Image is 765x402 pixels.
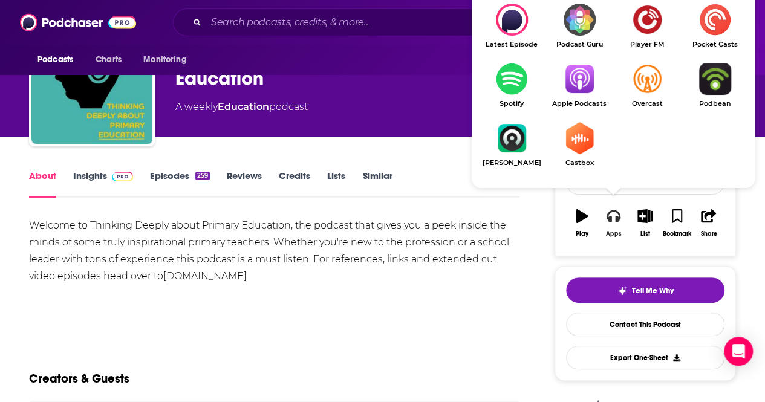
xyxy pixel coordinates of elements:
[37,51,73,68] span: Podcasts
[640,230,650,238] div: List
[613,100,681,108] span: Overcast
[566,313,724,336] a: Contact This Podcast
[173,8,628,36] div: Search podcasts, credits, & more...
[478,41,545,48] span: Latest Episode
[693,201,724,245] button: Share
[613,4,681,48] a: Player FMPlayer FM
[362,170,392,198] a: Similar
[681,63,749,108] a: PodbeanPodbean
[96,51,122,68] span: Charts
[700,230,717,238] div: Share
[88,48,129,71] a: Charts
[606,230,622,238] div: Apps
[566,346,724,369] button: Export One-Sheet
[206,13,518,32] input: Search podcasts, credits, & more...
[478,159,545,167] span: [PERSON_NAME]
[163,270,247,282] a: [DOMAIN_NAME]
[478,100,545,108] span: Spotify
[613,63,681,108] a: OvercastOvercast
[218,101,269,112] a: Education
[227,170,262,198] a: Reviews
[663,230,691,238] div: Bookmark
[681,4,749,48] a: Pocket CastsPocket Casts
[545,63,613,108] a: Apple PodcastsApple Podcasts
[279,170,310,198] a: Credits
[681,41,749,48] span: Pocket Casts
[545,159,613,167] span: Castbox
[545,4,613,48] a: Podcast GuruPodcast Guru
[195,172,210,180] div: 259
[632,286,674,296] span: Tell Me Why
[630,201,661,245] button: List
[545,122,613,167] a: CastboxCastbox
[545,41,613,48] span: Podcast Guru
[478,4,545,48] div: Thinking Deeply about Primary Education on Latest Episode
[566,277,724,303] button: tell me why sparkleTell Me Why
[29,371,129,386] h2: Creators & Guests
[661,201,692,245] button: Bookmark
[175,100,308,114] div: A weekly podcast
[112,172,133,181] img: Podchaser Pro
[681,100,749,108] span: Podbean
[597,201,629,245] button: Apps
[613,41,681,48] span: Player FM
[135,48,202,71] button: open menu
[327,170,345,198] a: Lists
[29,217,519,285] div: Welcome to Thinking Deeply about Primary Education, the podcast that gives you a peek inside the ...
[724,337,753,366] div: Open Intercom Messenger
[150,170,210,198] a: Episodes259
[20,11,136,34] img: Podchaser - Follow, Share and Rate Podcasts
[143,51,186,68] span: Monitoring
[566,201,597,245] button: Play
[576,230,588,238] div: Play
[73,170,133,198] a: InsightsPodchaser Pro
[31,23,152,144] img: Thinking Deeply about Primary Education
[478,63,545,108] a: SpotifySpotify
[478,122,545,167] a: Castro[PERSON_NAME]
[545,100,613,108] span: Apple Podcasts
[617,286,627,296] img: tell me why sparkle
[29,170,56,198] a: About
[29,48,89,71] button: open menu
